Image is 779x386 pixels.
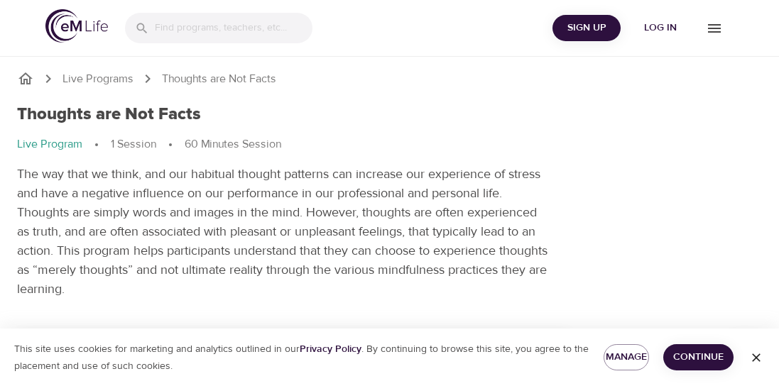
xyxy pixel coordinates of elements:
p: Thoughts are Not Facts [162,71,276,87]
h1: Thoughts are Not Facts [17,104,201,125]
nav: breadcrumb [17,136,762,153]
button: Manage [604,344,649,370]
img: logo [45,9,108,43]
p: 1 Session [111,136,156,153]
p: The way that we think, and our habitual thought patterns can increase our experience of stress an... [17,165,550,299]
span: Manage [615,348,638,366]
span: Sign Up [558,19,615,37]
p: Live Program [17,136,82,153]
button: Sign Up [552,15,621,41]
button: Log in [626,15,694,41]
a: Privacy Policy [300,343,361,355]
button: Continue [663,344,734,370]
p: 60 Minutes Session [185,136,281,153]
span: Continue [675,348,722,366]
a: Live Programs [62,71,134,87]
button: menu [694,9,734,48]
nav: breadcrumb [17,70,762,87]
span: Log in [632,19,689,37]
input: Find programs, teachers, etc... [155,13,312,43]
